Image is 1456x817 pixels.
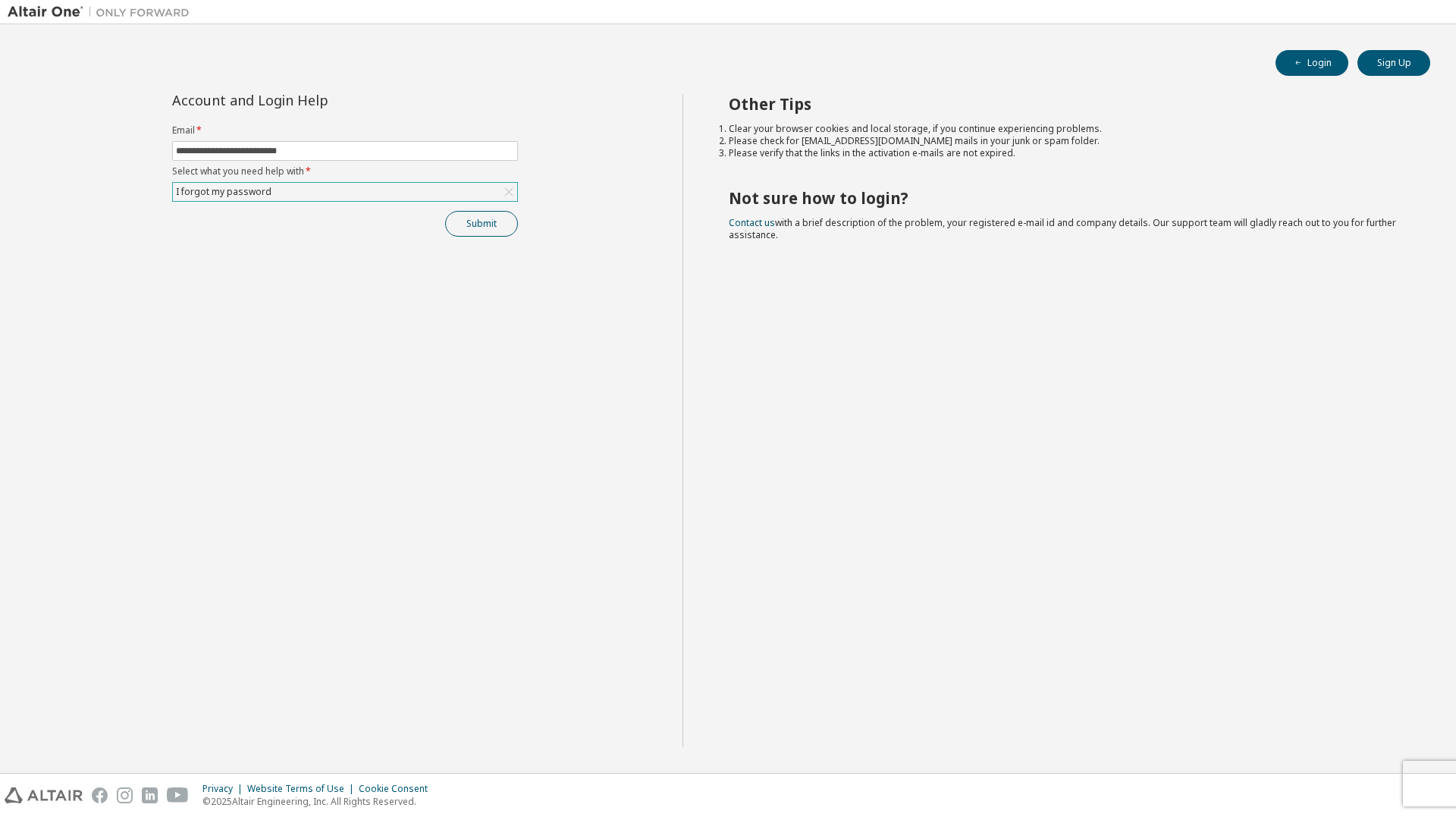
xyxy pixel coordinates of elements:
button: Login [1276,50,1348,76]
div: Website Terms of Use [247,783,359,795]
img: instagram.svg [117,787,133,803]
span: with a brief description of the problem, your registered e-mail id and company details. Our suppo... [729,216,1396,241]
div: I forgot my password [174,184,274,200]
p: © 2025 Altair Engineering, Inc. All Rights Reserved. [202,795,437,808]
a: Contact us [729,216,775,229]
li: Clear your browser cookies and local storage, if you continue experiencing problems. [729,123,1404,135]
label: Select what you need help with [172,165,518,178]
button: Sign Up [1357,50,1430,76]
div: Privacy [202,783,247,795]
li: Please check for [EMAIL_ADDRESS][DOMAIN_NAME] mails in your junk or spam folder. [729,135,1404,147]
h2: Not sure how to login? [729,188,1404,208]
img: altair_logo.svg [5,787,83,803]
div: I forgot my password [173,183,517,201]
label: Email [172,124,518,137]
h2: Other Tips [729,94,1404,114]
button: Submit [445,211,518,237]
img: Altair One [8,5,197,20]
img: youtube.svg [167,787,189,803]
img: linkedin.svg [142,787,158,803]
div: Account and Login Help [172,94,449,106]
li: Please verify that the links in the activation e-mails are not expired. [729,147,1404,159]
img: facebook.svg [92,787,108,803]
div: Cookie Consent [359,783,437,795]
